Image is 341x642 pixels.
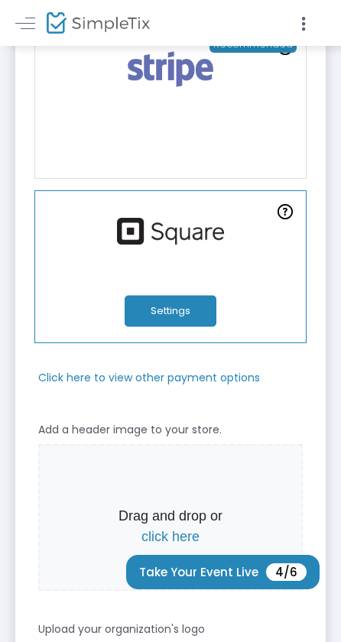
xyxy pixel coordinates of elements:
button: Settings [125,296,216,327]
m-panel-subtitle: Click here to view other payment options [38,370,260,386]
img: square.png [109,218,232,245]
p: Drag and drop or [43,506,298,547]
span: 4/6 [266,563,307,581]
m-panel-subtitle: Upload your organization's logo [38,621,205,637]
span: click here [141,529,200,544]
img: stripe.png [119,48,222,90]
button: Take Your Event Live4/6 [126,555,320,589]
m-panel-subtitle: Add a header image to your store. [38,422,222,438]
img: question-mark [278,204,293,219]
